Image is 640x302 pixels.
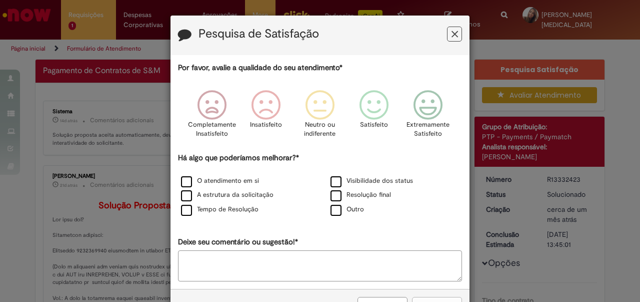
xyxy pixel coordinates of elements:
[348,83,399,151] div: Satisfeito
[188,120,236,139] p: Completamente Insatisfeito
[178,153,462,217] div: Há algo que poderíamos melhorar?*
[294,83,345,151] div: Neutro ou indiferente
[240,83,291,151] div: Insatisfeito
[330,205,364,214] label: Outro
[402,83,453,151] div: Extremamente Satisfeito
[330,176,413,186] label: Visibilidade dos status
[186,83,237,151] div: Completamente Insatisfeito
[181,190,273,200] label: A estrutura da solicitação
[250,120,282,130] p: Insatisfeito
[360,120,388,130] p: Satisfeito
[198,28,319,41] label: Pesquisa de Satisfação
[181,205,258,214] label: Tempo de Resolução
[181,176,259,186] label: O atendimento em si
[330,190,391,200] label: Resolução final
[178,63,342,73] label: Por favor, avalie a qualidade do seu atendimento*
[406,120,449,139] p: Extremamente Satisfeito
[302,120,338,139] p: Neutro ou indiferente
[178,237,298,247] label: Deixe seu comentário ou sugestão!*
